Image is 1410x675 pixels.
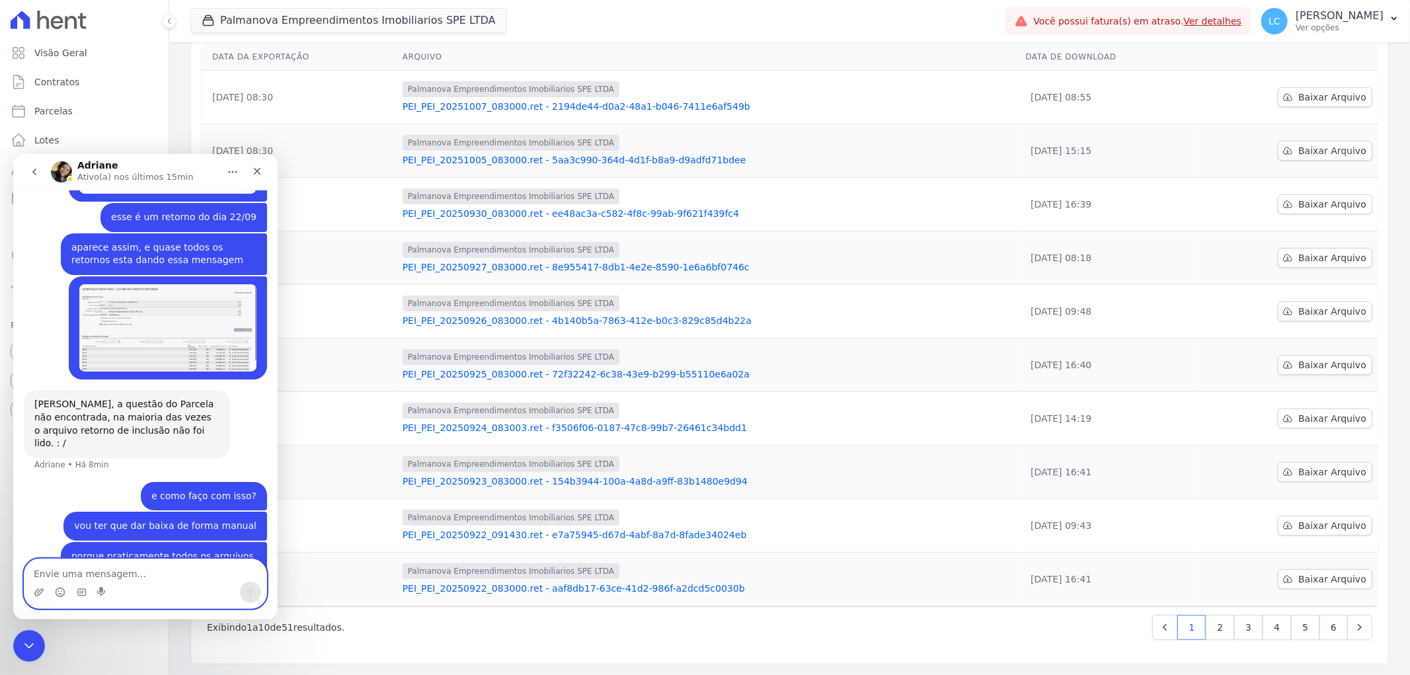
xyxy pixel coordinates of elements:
a: Baixar Arquivo [1278,462,1372,482]
td: [DATE] 09:43 [1020,499,1196,553]
a: PEI_PEI_20250923_083000.ret - 154b3944-100a-4a8d-a9ff-83b1480e9d94 [403,475,1015,488]
span: Baixar Arquivo [1298,251,1366,264]
div: vou ter que dar baixa de forma manual [50,358,254,387]
td: [DATE] 09:14 [202,499,397,553]
span: Palmanova Empreendimentos Imobiliarios SPE LTDA [403,403,619,418]
span: Parcelas [34,104,73,118]
a: Baixar Arquivo [1278,355,1372,375]
a: Baixar Arquivo [1278,141,1372,161]
a: 2 [1206,615,1234,640]
div: Larissa diz… [11,358,254,388]
span: 51 [282,622,294,633]
a: Previous [1152,615,1177,640]
div: e como faço com isso? [128,328,254,357]
span: Palmanova Empreendimentos Imobiliarios SPE LTDA [403,510,619,526]
td: [DATE] 08:30 [202,338,397,392]
a: PEI_PEI_20250927_083000.ret - 8e955417-8db1-4e2e-8590-1e6a6bf0746c [403,260,1015,274]
span: Baixar Arquivo [1298,305,1366,318]
a: Baixar Arquivo [1278,516,1372,536]
td: [DATE] 16:39 [1020,178,1196,231]
a: Visão Geral [5,40,163,66]
a: 6 [1319,615,1348,640]
div: Plataformas [11,317,158,333]
span: Palmanova Empreendimentos Imobiliarios SPE LTDA [403,349,619,365]
span: Lotes [34,134,59,147]
button: Palmanova Empreendimentos Imobiliarios SPE LTDA [190,8,507,33]
span: Baixar Arquivo [1298,198,1366,211]
a: 1 [1177,615,1206,640]
a: 4 [1263,615,1291,640]
textarea: Envie uma mensagem... [11,405,253,428]
button: Selecionador de GIF [63,433,73,444]
div: porque praticamente todos os arquivos retorno do palmanova deu isso [48,388,254,430]
th: Data da Exportação [202,44,397,71]
a: Troca de Arquivos [5,272,163,299]
a: Negativação [5,243,163,270]
a: Parcelas [5,98,163,124]
button: Start recording [84,433,95,444]
a: Minha Carteira [5,185,163,212]
td: [DATE] 08:30 [202,231,397,285]
td: [DATE] 08:55 [1020,71,1196,124]
p: Exibindo a de resultados. [207,621,344,634]
p: Ver opções [1296,22,1384,33]
div: e como faço com isso? [138,336,243,349]
span: Palmanova Empreendimentos Imobiliarios SPE LTDA [403,563,619,579]
a: 5 [1291,615,1319,640]
td: [DATE] 08:30 [202,124,397,178]
td: [DATE] 08:30 [202,178,397,231]
a: Recebíveis [5,338,163,365]
span: Baixar Arquivo [1298,519,1366,532]
a: PEI_PEI_20250922_091430.ret - e7a75945-d67d-4abf-8a7d-8fade34024eb [403,528,1015,541]
td: [DATE] 15:15 [1020,124,1196,178]
a: PEI_PEI_20251007_083000.ret - 2194de44-d0a2-48a1-b046-7411e6af549b [403,100,1015,113]
td: [DATE] 08:30 [202,71,397,124]
a: 3 [1234,615,1263,640]
a: Baixar Arquivo [1278,194,1372,214]
span: Baixar Arquivo [1298,358,1366,372]
th: Data de Download [1020,44,1196,71]
a: Ver detalhes [1184,16,1242,26]
iframe: Intercom live chat [13,630,45,662]
button: Upload do anexo [20,433,31,444]
td: [DATE] 08:30 [202,285,397,338]
button: Selecionador de Emoji [42,433,52,444]
div: Adriane • Há 8min [21,307,96,315]
div: [PERSON_NAME], a questão do Parcela não encontrada, na maioria das vezes o arquivo retorno de inc... [21,244,206,296]
td: [DATE] 08:30 [202,446,397,499]
span: Baixar Arquivo [1298,573,1366,586]
a: PEI_PEI_20251005_083000.ret - 5aa3c990-364d-4d1f-b8a9-d9adfd71bdee [403,153,1015,167]
span: Palmanova Empreendimentos Imobiliarios SPE LTDA [403,242,619,258]
th: Arquivo [397,44,1021,71]
div: Larissa diz… [11,328,254,358]
td: [DATE] 09:48 [1020,285,1196,338]
td: [DATE] 16:41 [1020,446,1196,499]
span: Você possui fatura(s) em atraso. [1033,15,1241,28]
a: PEI_PEI_20250930_083000.ret - ee48ac3a-c582-4f8c-99ab-9f621f439fc4 [403,207,1015,220]
span: 1 [247,622,253,633]
span: 10 [258,622,270,633]
a: Next [1347,615,1372,640]
span: Palmanova Empreendimentos Imobiliarios SPE LTDA [403,135,619,151]
span: Palmanova Empreendimentos Imobiliarios SPE LTDA [403,188,619,204]
td: [DATE] 08:18 [1020,231,1196,285]
span: Palmanova Empreendimentos Imobiliarios SPE LTDA [403,456,619,472]
div: vou ter que dar baixa de forma manual [61,366,243,379]
button: Enviar uma mensagem [227,428,248,449]
span: Baixar Arquivo [1298,465,1366,479]
a: Baixar Arquivo [1278,87,1372,107]
span: Baixar Arquivo [1298,91,1366,104]
iframe: Intercom live chat [13,154,278,619]
a: Baixar Arquivo [1278,569,1372,589]
span: LC [1269,17,1280,26]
